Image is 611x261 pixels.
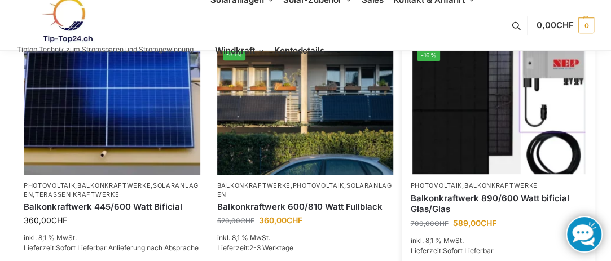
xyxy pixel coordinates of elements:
a: -16%Bificiales Hochleistungsmodul [412,44,585,174]
a: Balkonkraftwerk 600/810 Watt Fullblack [217,201,394,213]
span: Kontodetails [274,45,324,56]
a: Terassen Kraftwerke [35,191,119,198]
a: Photovoltaik [410,182,461,189]
span: Sofort Lieferbar Anlieferung nach Absprache [56,244,199,252]
bdi: 360,00 [24,215,67,225]
a: 0,00CHF 0 [537,8,594,42]
bdi: 520,00 [217,216,254,225]
a: Windkraft [210,25,270,76]
p: inkl. 8,1 % MwSt. [24,233,200,243]
a: Solaranlagen [217,182,392,198]
span: 2-3 Werktage [249,244,293,252]
img: 2 Balkonkraftwerke [217,43,394,175]
span: 0 [578,17,594,33]
span: CHF [287,215,302,225]
p: , , [217,182,394,199]
a: Balkonkraftwerke [77,182,151,189]
span: Windkraft [215,45,254,56]
p: inkl. 8,1 % MwSt. [410,236,587,246]
bdi: 360,00 [259,215,302,225]
span: Lieferzeit: [217,244,293,252]
span: Sofort Lieferbar [442,246,493,255]
a: Solaranlagen [24,182,199,198]
p: , [410,182,587,190]
a: Balkonkraftwerke [217,182,291,189]
p: inkl. 8,1 % MwSt. [217,233,394,243]
img: Solaranlage für den kleinen Balkon [24,43,200,175]
a: -31%2 Balkonkraftwerke [217,43,394,175]
p: , , , [24,182,200,199]
span: CHF [240,216,254,225]
a: Balkonkraftwerke [464,182,538,189]
a: Kontodetails [270,25,329,76]
span: Lieferzeit: [410,246,493,255]
a: Balkonkraftwerk 890/600 Watt bificial Glas/Glas [410,193,587,215]
img: Bificiales Hochleistungsmodul [412,44,585,174]
span: CHF [556,20,573,30]
a: Balkonkraftwerk 445/600 Watt Bificial [24,201,200,213]
p: Tiptop Technik zum Stromsparen und Stromgewinnung [17,46,194,53]
span: CHF [434,219,448,228]
span: Lieferzeit: [24,244,199,252]
bdi: 700,00 [410,219,448,228]
span: CHF [480,218,496,228]
span: CHF [51,215,67,225]
bdi: 589,00 [452,218,496,228]
a: Photovoltaik [293,182,344,189]
a: Photovoltaik [24,182,75,189]
span: 0,00 [537,20,573,30]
